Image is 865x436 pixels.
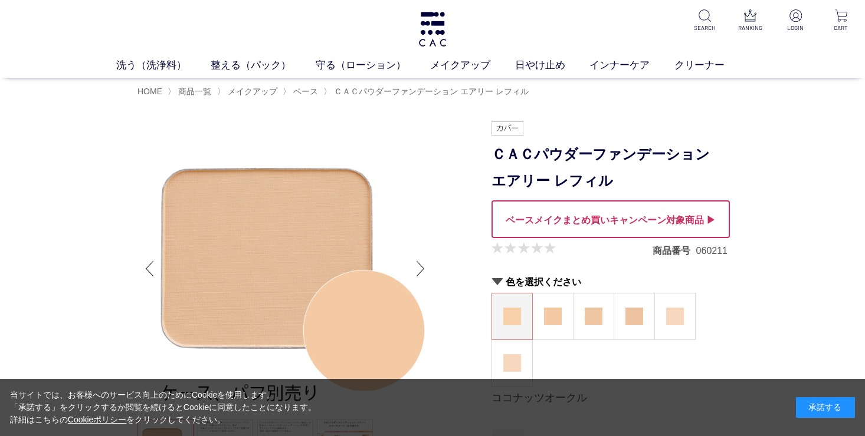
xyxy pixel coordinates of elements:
[503,354,521,372] img: ピーチベージュ
[736,24,765,32] p: RANKING
[574,293,614,339] a: ヘーゼルオークル
[176,87,211,96] a: 商品一覧
[532,293,574,340] dl: マカダミアオークル
[690,9,719,32] a: SEARCH
[492,141,728,194] h1: ＣＡＣパウダーファンデーション エアリー レフィル
[492,276,728,288] h2: 色を選択ください
[10,389,317,426] div: 当サイトでは、お客様へのサービス向上のためにCookieを使用します。 「承諾する」をクリックするか閲覧を続けるとCookieに同意したことになります。 詳細はこちらの をクリックしてください。
[430,58,515,73] a: メイクアップ
[625,308,643,325] img: アーモンドオークル
[334,87,529,96] span: ＣＡＣパウダーファンデーション エアリー レフィル
[283,86,321,97] li: 〉
[573,293,614,340] dl: ヘーゼルオークル
[293,87,318,96] span: ベース
[533,293,573,339] a: マカダミアオークル
[168,86,214,97] li: 〉
[589,58,674,73] a: インナーケア
[211,58,315,73] a: 整える（パック）
[736,9,765,32] a: RANKING
[178,87,211,96] span: 商品一覧
[116,58,211,73] a: 洗う（洗浄料）
[544,308,562,325] img: マカダミアオークル
[137,121,432,416] img: ＣＡＣパウダーファンデーション エアリー レフィル マカダミアオークル
[217,86,280,97] li: 〉
[316,58,430,73] a: 守る（ローション）
[68,415,127,424] a: Cookieポリシー
[137,87,162,96] a: HOME
[655,293,695,339] a: ピーチアイボリー
[827,24,856,32] p: CART
[674,58,749,73] a: クリーナー
[291,87,318,96] a: ベース
[614,293,654,339] a: アーモンドオークル
[781,24,810,32] p: LOGIN
[585,308,602,325] img: ヘーゼルオークル
[696,245,728,257] dd: 060211
[796,397,855,418] div: 承諾する
[666,308,684,325] img: ピーチアイボリー
[503,308,521,325] img: ココナッツオークル
[228,87,277,96] span: メイクアップ
[492,293,533,340] dl: ココナッツオークル
[690,24,719,32] p: SEARCH
[137,245,161,292] div: Previous slide
[827,9,856,32] a: CART
[492,121,523,136] img: カバー
[614,293,655,340] dl: アーモンドオークル
[332,87,529,96] a: ＣＡＣパウダーファンデーション エアリー レフィル
[492,339,533,387] dl: ピーチベージュ
[781,9,810,32] a: LOGIN
[654,293,696,340] dl: ピーチアイボリー
[225,87,277,96] a: メイクアップ
[409,245,432,292] div: Next slide
[515,58,589,73] a: 日やけ止め
[492,340,532,386] a: ピーチベージュ
[323,86,532,97] li: 〉
[417,12,448,47] img: logo
[653,245,696,257] dt: 商品番号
